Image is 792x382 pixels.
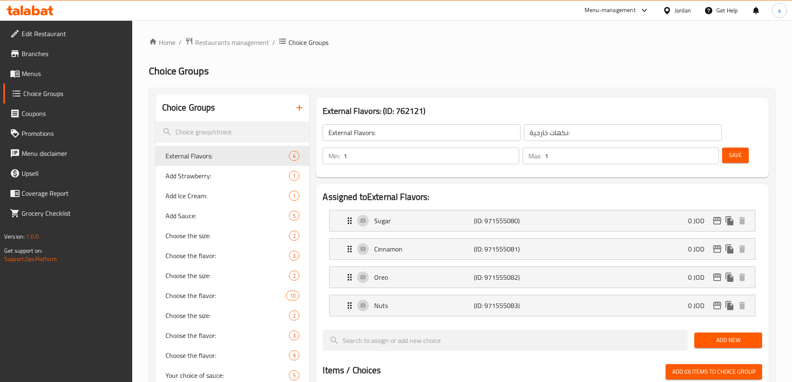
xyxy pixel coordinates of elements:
[272,37,275,47] li: /
[374,244,474,254] p: Cinnamon
[289,330,299,340] div: Choices
[289,372,299,380] span: 5
[26,231,39,242] span: 1.0.0
[474,272,540,282] p: (ID: 971555082)
[165,171,289,181] span: Add Strawberry:
[289,172,299,180] span: 1
[528,151,541,161] p: Max:
[3,143,132,163] a: Menu disclaimer
[155,226,310,246] div: Choose the size:2
[585,5,636,15] div: Menu-management
[165,191,289,201] span: Add Ice Cream:
[289,272,299,280] span: 2
[289,231,299,241] div: Choices
[155,286,310,306] div: Choose the flavor:10
[3,84,132,104] a: Choice Groups
[155,121,310,143] input: search
[711,299,723,312] button: edit
[149,37,775,48] nav: breadcrumb
[778,6,781,15] span: a
[701,335,755,345] span: Add New
[165,211,289,221] span: Add Sauce:
[474,301,540,311] p: (ID: 971555083)
[22,108,126,118] span: Coupons
[289,251,299,261] div: Choices
[23,89,126,99] span: Choice Groups
[22,188,126,198] span: Coverage Report
[374,216,474,226] p: Sugar
[736,243,748,255] button: delete
[165,291,286,301] span: Choose the flavor:
[723,243,736,255] button: duplicate
[3,203,132,223] a: Grocery Checklist
[22,49,126,59] span: Branches
[3,44,132,64] a: Branches
[323,191,762,203] h2: Assigned to External Flavors:
[289,37,328,47] span: Choice Groups
[330,210,755,231] div: Expand
[155,246,310,266] div: Choose the flavor:3
[722,148,749,163] button: Save
[4,254,57,264] a: Support.OpsPlatform
[736,271,748,283] button: delete
[165,370,289,380] span: Your choice of sauce:
[289,232,299,240] span: 2
[723,299,736,312] button: duplicate
[711,271,723,283] button: edit
[729,150,742,160] span: Save
[165,330,289,340] span: Choose the flavor:
[289,152,299,160] span: 4
[289,171,299,181] div: Choices
[289,271,299,281] div: Choices
[155,266,310,286] div: Choose the size:2
[289,352,299,360] span: 9
[3,123,132,143] a: Promotions
[323,263,762,291] li: Expand
[688,216,711,226] p: 0 JOD
[711,214,723,227] button: edit
[672,367,755,377] span: Add (0) items to choice group
[323,207,762,235] li: Expand
[666,364,762,380] button: Add (0) items to choice group
[289,191,299,201] div: Choices
[328,151,340,161] p: Min:
[323,364,381,377] h2: Items / Choices
[694,333,762,348] button: Add New
[289,192,299,200] span: 1
[289,211,299,221] div: Choices
[330,267,755,288] div: Expand
[323,235,762,263] li: Expand
[3,183,132,203] a: Coverage Report
[736,214,748,227] button: delete
[149,37,175,47] a: Home
[155,325,310,345] div: Choose the flavor:3
[675,6,691,15] div: Jordan
[22,69,126,79] span: Menus
[185,37,269,48] a: Restaurants management
[323,104,762,118] h3: External Flavors: (ID: 762121)
[289,332,299,340] span: 3
[165,311,289,320] span: Choose the size:
[3,64,132,84] a: Menus
[289,312,299,320] span: 2
[155,345,310,365] div: Choose the flavor:9
[155,166,310,186] div: Add Strawberry:1
[155,146,310,166] div: External Flavors:4
[330,239,755,259] div: Expand
[162,101,215,114] h2: Choice Groups
[688,272,711,282] p: 0 JOD
[179,37,182,47] li: /
[723,214,736,227] button: duplicate
[323,291,762,320] li: Expand
[323,330,688,351] input: search
[155,186,310,206] div: Add Ice Cream:1
[688,244,711,254] p: 0 JOD
[165,251,289,261] span: Choose the flavor:
[289,370,299,380] div: Choices
[711,243,723,255] button: edit
[474,216,540,226] p: (ID: 971555080)
[22,148,126,158] span: Menu disclaimer
[155,306,310,325] div: Choose the size:2
[289,350,299,360] div: Choices
[289,252,299,260] span: 3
